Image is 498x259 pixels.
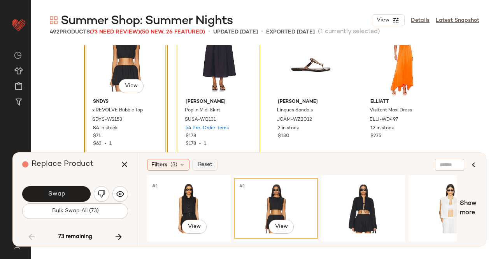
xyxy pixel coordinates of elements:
[14,51,22,59] img: svg%3e
[186,99,251,106] span: [PERSON_NAME]
[98,190,105,198] img: svg%3e
[182,220,207,234] button: View
[50,28,205,36] div: Products
[278,99,344,106] span: [PERSON_NAME]
[151,161,167,169] span: Filters
[196,141,204,146] span: •
[370,116,398,123] span: ELLI-WD497
[237,181,315,236] img: SDYS-WS153_V1.jpg
[186,125,229,132] span: 54 Pre-Order Items
[92,107,143,114] span: x REVOLVE Bubble Top
[185,116,216,123] span: SUSA-WQ131
[376,17,389,23] span: View
[411,16,430,25] a: Details
[318,27,380,37] span: (1 currently selected)
[261,27,263,37] span: •
[186,133,196,140] span: $178
[198,162,212,168] span: Reset
[411,181,489,236] img: JSKI-WS352_V1.jpg
[47,190,65,198] span: Swap
[50,29,60,35] span: 492
[372,14,405,26] button: View
[151,182,160,190] span: #1
[150,181,228,236] img: HEVR-WS1_V1.jpg
[277,116,312,123] span: JCAM-WZ2012
[208,27,210,37] span: •
[58,233,92,240] span: 73 remaining
[116,190,124,198] img: svg%3e
[370,125,394,132] span: 12 in stock
[204,141,206,146] span: 1
[32,160,94,168] span: Replace Product
[274,224,288,230] span: View
[436,16,479,25] a: Latest Snapshot
[269,220,294,234] button: View
[22,203,128,219] button: Bulk Swap All (73)
[460,199,477,218] span: Show more
[170,161,177,169] span: (3)
[277,107,313,114] span: Linques Sandals
[90,29,140,35] span: (73 Need Review)
[193,159,217,171] button: Reset
[324,181,402,236] img: LOVF-WS2929_V1.jpg
[9,243,25,250] img: svg%3e
[50,16,58,24] img: svg%3e
[238,182,247,190] span: #1
[124,83,137,89] span: View
[92,116,122,123] span: SDYS-WS153
[186,141,196,146] span: $178
[51,208,98,214] span: Bulk Swap All (73)
[370,133,381,140] span: $275
[140,29,205,35] span: (50 New, 26 Featured)
[370,107,412,114] span: Visitant Maxi Dress
[185,107,220,114] span: Poplin Midi Skirt
[119,79,144,93] button: View
[278,125,299,132] span: 2 in stock
[22,186,91,202] button: Swap
[61,13,233,29] span: Summer Shop: Summer Nights
[213,28,258,36] p: updated [DATE]
[11,17,26,33] img: heart_red.DM2ytmEG.svg
[278,133,289,140] span: $130
[266,28,315,36] p: Exported [DATE]
[370,99,436,106] span: ELLIATT
[187,224,200,230] span: View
